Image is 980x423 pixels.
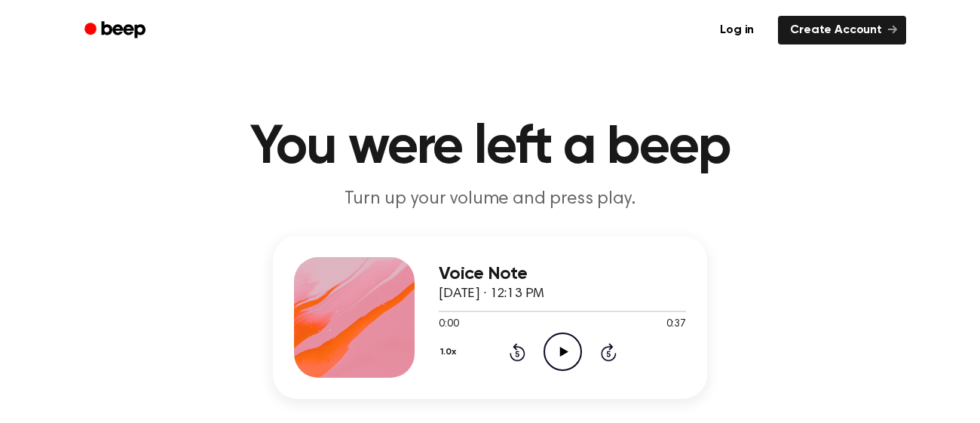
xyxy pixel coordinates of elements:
a: Beep [74,16,159,45]
a: Log in [705,13,769,48]
button: 1.0x [439,339,461,365]
a: Create Account [778,16,906,44]
span: 0:37 [666,317,686,333]
h1: You were left a beep [104,121,876,175]
span: 0:00 [439,317,458,333]
span: [DATE] · 12:13 PM [439,287,544,301]
p: Turn up your volume and press play. [201,187,779,212]
h3: Voice Note [439,264,686,284]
